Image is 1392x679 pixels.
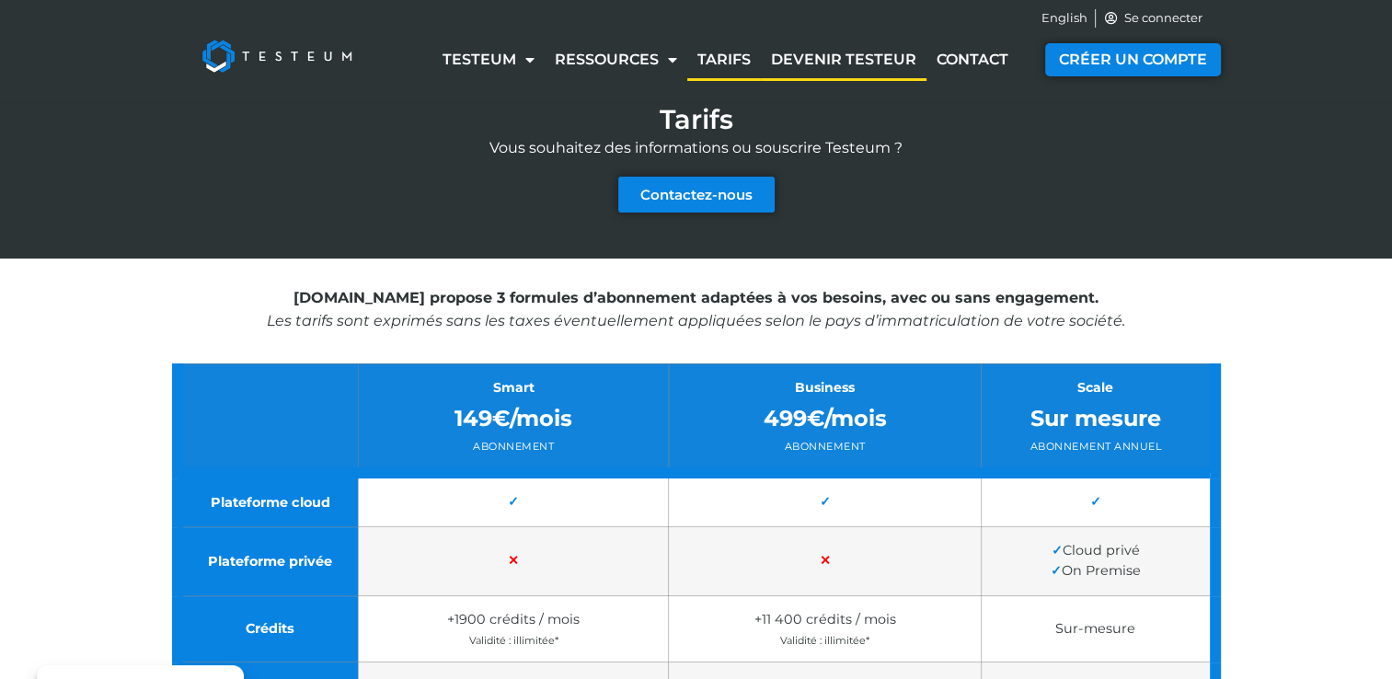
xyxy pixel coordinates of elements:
a: Devenir testeur [761,39,926,81]
span: Se connecter [1120,9,1202,28]
div: Business [683,378,966,397]
a: Testeum [432,39,545,81]
span: CRÉER UN COMPTE [1059,52,1207,67]
span: +11 400 crédits / mois [754,612,896,628]
span: ✓ [1090,494,1101,511]
div: Abonnement [683,439,966,455]
a: CRÉER UN COMPTE [1045,43,1221,76]
span: Sur-mesure [1055,620,1135,637]
span: +1900 crédits / mois [447,612,580,628]
h1: Tarifs [660,106,733,132]
div: Sur mesure [995,402,1196,435]
a: Tarifs [687,39,761,81]
td: Crédits [178,596,359,662]
span: ✓ [508,494,519,511]
span: ✓ [820,494,831,511]
em: Les tarifs sont exprimés sans les taxes éventuellement appliquées selon le pays d’immatriculation... [267,311,1125,328]
strong: [DOMAIN_NAME] propose 3 formules d’abonnement adaptées à vos besoins, avec ou sans engagement. [293,289,1099,306]
div: Scale [995,378,1196,397]
div: Smart [373,378,655,397]
span: ✕ [820,553,831,570]
span: ✕ [508,553,519,570]
td: Plateforme privée [178,527,359,596]
div: 499€/mois [683,402,966,435]
div: Abonnement annuel [995,439,1196,455]
span: Validité : illimitée* [683,634,966,647]
a: English [1041,9,1087,28]
a: Contact [926,39,1018,81]
a: Ressources [545,39,687,81]
div: Abonnement [373,439,655,455]
a: Contactez-nous [618,177,775,213]
td: Plateforme cloud [178,473,359,527]
span: Contactez-nous [640,188,753,201]
span: ✓ [1052,543,1063,559]
img: Testeum Logo - Application crowdtesting platform [181,19,373,93]
span: ✓ [1051,563,1062,580]
nav: Menu [419,39,1032,81]
td: Cloud privé On Premise [981,527,1214,596]
span: Validité : illimitée* [373,634,655,647]
p: Vous souhaitez des informations ou souscrire Testeum ? [172,137,1221,159]
a: Se connecter [1103,9,1202,28]
div: 149€/mois [373,402,655,435]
